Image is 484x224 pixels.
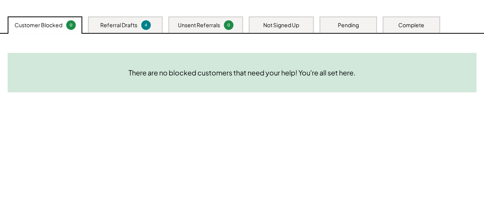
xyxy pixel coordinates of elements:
div: 0 [67,22,75,28]
div: Unsent Referrals [178,21,220,29]
div: 0 [225,22,232,28]
div: There are no blocked customers that need your help! You're all set here. [129,68,355,77]
div: Pending [338,21,359,29]
div: Referral Drafts [100,21,137,29]
div: Customer Blocked [15,21,62,29]
div: 4 [142,22,150,28]
div: Not Signed Up [263,21,299,29]
div: Complete [398,21,424,29]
